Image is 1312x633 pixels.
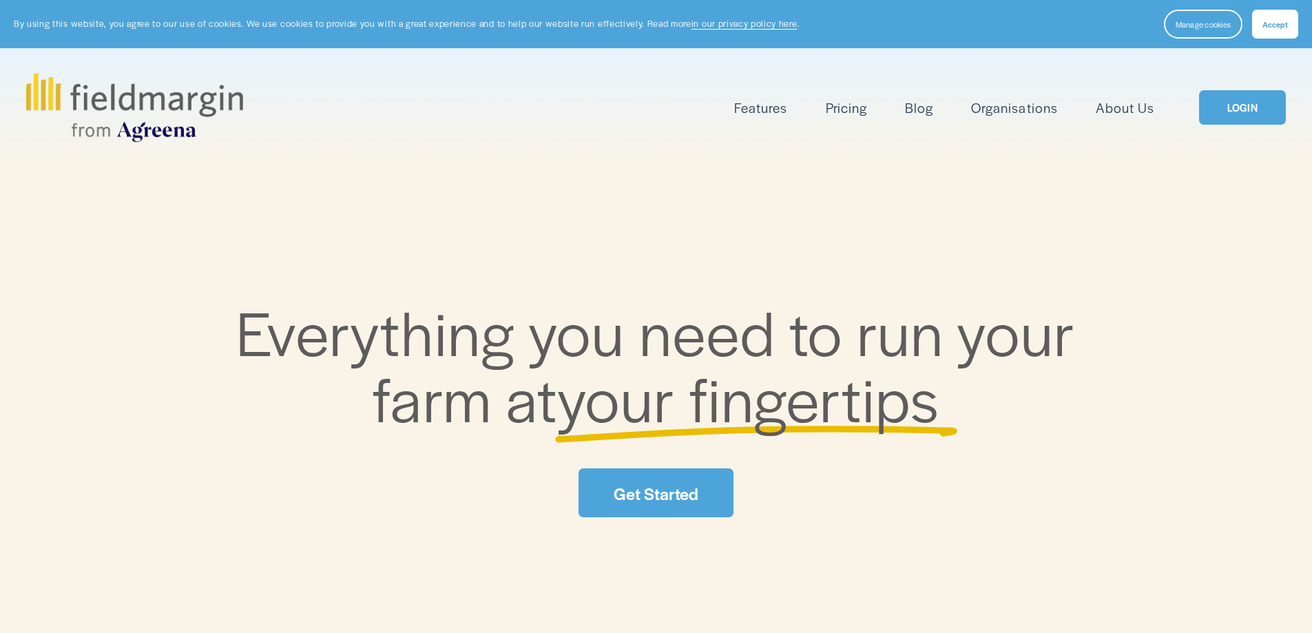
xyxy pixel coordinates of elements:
a: Pricing [826,96,867,119]
a: About Us [1096,96,1154,119]
a: Blog [905,96,933,119]
span: Features [734,98,787,118]
span: Manage cookies [1176,19,1231,30]
a: Organisations [971,96,1057,119]
span: Everything you need to run your farm at [236,288,1090,440]
button: Manage cookies [1164,10,1242,39]
img: fieldmargin.com [26,73,242,142]
p: By using this website, you agree to our use of cookies. We use cookies to provide you with a grea... [14,17,800,30]
a: in our privacy policy here [691,17,798,30]
a: folder dropdown [734,96,787,119]
span: Accept [1262,19,1288,30]
a: Get Started [579,468,733,517]
button: Accept [1252,10,1298,39]
span: your fingertips [557,354,939,440]
a: LOGIN [1199,90,1286,125]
